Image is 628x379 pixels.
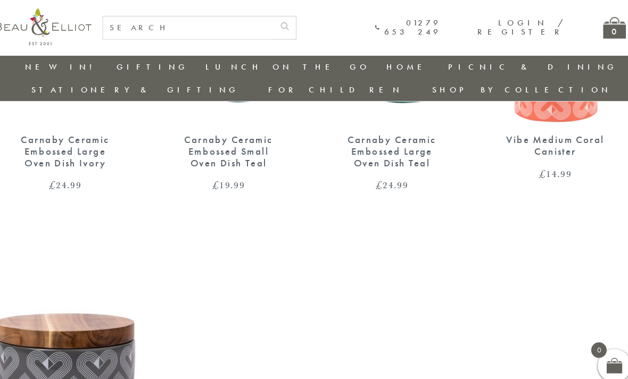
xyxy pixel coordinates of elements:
[40,59,111,70] a: New in!
[63,171,70,184] span: £
[115,16,279,38] input: SEARCH
[128,59,197,70] a: Gifting
[534,161,565,173] bdi: 14.99
[447,59,609,70] a: Picnic & Dining
[534,161,541,173] span: £
[29,129,128,162] div: Carnaby Ceramic Embossed Large Oven Dish Ivory
[387,59,430,70] a: Home
[213,59,371,70] a: Lunch On The Go
[220,171,227,184] span: £
[343,129,442,162] div: Carnaby Ceramic Embossed Large Oven Dish Teal
[377,171,408,184] bdi: 24.99
[584,329,599,344] span: 0
[63,171,94,184] bdi: 24.99
[376,18,440,36] a: 01279 653 249
[475,16,558,36] a: Login / Register
[432,81,604,91] a: Shop by collection
[377,171,384,184] span: £
[220,171,251,184] bdi: 19.99
[186,129,285,162] div: Carnaby Ceramic Embossed Small Oven Dish Teal
[500,129,599,151] div: Vibe Medium Coral Canister
[46,81,246,91] a: Stationery & Gifting
[11,8,104,44] img: logo
[274,81,403,91] a: For Children
[596,16,617,37] a: 0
